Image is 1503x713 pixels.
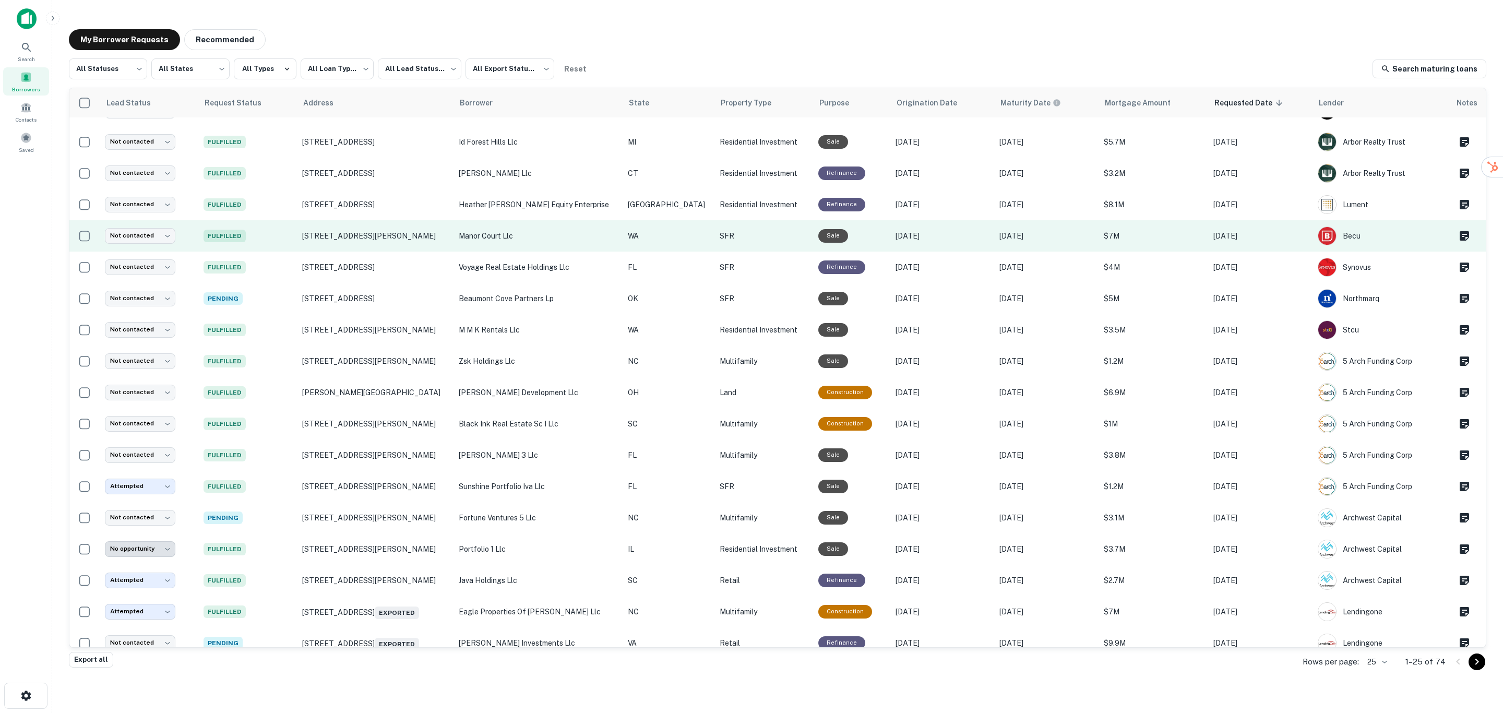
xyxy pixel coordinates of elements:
[302,450,448,460] p: [STREET_ADDRESS][PERSON_NAME]
[999,512,1093,524] p: [DATE]
[204,230,246,242] span: Fulfilled
[1456,604,1473,620] button: Create a note for this borrower request
[105,353,175,369] div: Not contacted
[720,637,808,649] p: Retail
[1318,164,1445,183] div: Arbor Realty Trust
[818,260,865,274] div: This loan purpose was for refinancing
[818,198,865,211] div: This loan purpose was for refinancing
[999,637,1093,649] p: [DATE]
[1213,449,1307,461] p: [DATE]
[204,198,246,211] span: Fulfilled
[1000,97,1075,109] span: Maturity dates displayed may be estimated. Please contact the lender for the most accurate maturi...
[720,136,808,148] p: Residential Investment
[1318,414,1445,433] div: 5 Arch Funding Corp
[628,637,710,649] p: VA
[302,513,448,522] p: [STREET_ADDRESS][PERSON_NAME]
[1456,416,1473,432] button: Create a note for this borrower request
[999,418,1093,430] p: [DATE]
[100,88,198,117] th: Lead Status
[1104,606,1203,617] p: $7M
[896,293,989,304] p: [DATE]
[818,229,848,242] div: Sale
[234,58,296,79] button: All Types
[459,293,617,304] p: beaumont cove partners lp
[1104,637,1203,649] p: $9.9M
[720,199,808,210] p: Residential Investment
[454,88,623,117] th: Borrower
[106,97,164,109] span: Lead Status
[818,167,865,180] div: This loan purpose was for refinancing
[720,355,808,367] p: Multifamily
[105,573,175,588] div: Attempted
[198,88,297,117] th: Request Status
[720,449,808,461] p: Multifamily
[204,355,246,367] span: Fulfilled
[302,482,448,491] p: [STREET_ADDRESS][PERSON_NAME]
[204,418,246,430] span: Fulfilled
[459,606,617,617] p: eagle properties of [PERSON_NAME] llc
[1373,60,1486,78] a: Search maturing loans
[204,136,246,148] span: Fulfilled
[818,292,848,305] div: Sale
[1451,629,1503,680] div: Chat Widget
[1456,259,1473,275] button: Create a note for this borrower request
[105,322,175,337] div: Not contacted
[205,97,275,109] span: Request Status
[459,637,617,649] p: [PERSON_NAME] investments llc
[204,637,243,649] span: Pending
[628,136,710,148] p: MI
[897,97,971,109] span: Origination Date
[105,228,175,243] div: Not contacted
[818,542,848,555] div: Sale
[1318,603,1336,621] img: picture
[1318,477,1445,496] div: 5 Arch Funding Corp
[1104,136,1203,148] p: $5.7M
[459,355,617,367] p: zsk holdings llc
[628,230,710,242] p: WA
[184,29,266,50] button: Recommended
[105,165,175,181] div: Not contacted
[999,262,1093,273] p: [DATE]
[818,417,872,430] div: This loan purpose was for construction
[1319,97,1357,109] span: Lender
[1318,540,1445,558] div: Archwest Capital
[1318,352,1336,370] img: picture
[1456,573,1473,588] button: Create a note for this borrower request
[302,388,448,397] p: [PERSON_NAME][GEOGRAPHIC_DATA]
[302,576,448,585] p: [STREET_ADDRESS][PERSON_NAME]
[818,354,848,367] div: Sale
[999,575,1093,586] p: [DATE]
[1456,228,1473,244] button: Create a note for this borrower request
[1456,385,1473,400] button: Create a note for this borrower request
[3,37,49,65] div: Search
[204,574,246,587] span: Fulfilled
[628,387,710,398] p: OH
[301,55,374,82] div: All Loan Types
[1104,449,1203,461] p: $3.8M
[302,356,448,366] p: [STREET_ADDRESS][PERSON_NAME]
[1456,447,1473,463] button: Create a note for this borrower request
[720,606,808,617] p: Multifamily
[999,355,1093,367] p: [DATE]
[105,291,175,306] div: Not contacted
[1213,168,1307,179] p: [DATE]
[999,230,1093,242] p: [DATE]
[69,29,180,50] button: My Borrower Requests
[1213,575,1307,586] p: [DATE]
[375,607,419,619] span: Exported
[1318,289,1445,308] div: Northmarq
[628,199,710,210] p: [GEOGRAPHIC_DATA]
[3,67,49,96] div: Borrowers
[1213,481,1307,492] p: [DATE]
[204,292,243,305] span: Pending
[1213,543,1307,555] p: [DATE]
[818,605,872,618] div: This loan purpose was for construction
[720,262,808,273] p: SFR
[1318,572,1336,589] img: picture
[18,55,35,63] span: Search
[1318,383,1445,402] div: 5 Arch Funding Corp
[1104,230,1203,242] p: $7M
[204,543,246,555] span: Fulfilled
[19,146,34,154] span: Saved
[204,605,246,618] span: Fulfilled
